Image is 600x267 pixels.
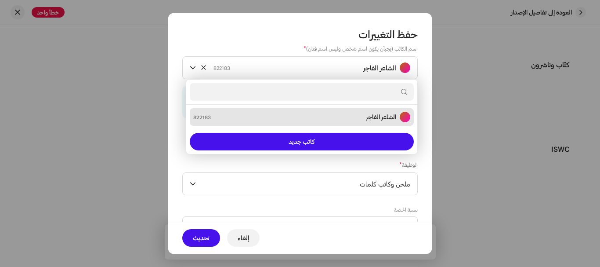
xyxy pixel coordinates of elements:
[182,216,418,239] input: أدخل نسبة الحصة
[190,133,414,150] button: كاتب جديد
[363,64,396,72] font: الشاعر الفاجر
[190,57,196,79] div: مشغل القائمة المنسدلة
[190,173,196,195] div: مشغل القائمة المنسدلة
[394,206,418,213] label: نسبة الحصة
[306,44,418,53] small: اسم الكاتب ( أن يكون اسم شخص وليس اسم فنان)
[360,180,410,188] font: ملحن وكاتب كلمات
[193,234,210,241] font: تحديث
[366,113,396,121] font: الشاعر الفاجر
[199,173,410,195] span: ملحن وكاتب كلمات
[402,160,418,169] small: الوظيفة
[186,105,417,129] ul: قائمة الخيارات
[385,45,391,51] strong: يجب
[289,138,315,145] span: كاتب جديد
[193,114,211,120] font: 822183
[182,229,220,247] button: تحديث
[199,57,410,79] span: الشاعر الفاجر
[227,229,260,247] button: إلغاء
[238,234,249,241] font: إلغاء
[213,65,230,71] font: 822183
[190,108,414,126] li: الشاعر الفاجر
[358,28,418,40] font: حفظ التغييرات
